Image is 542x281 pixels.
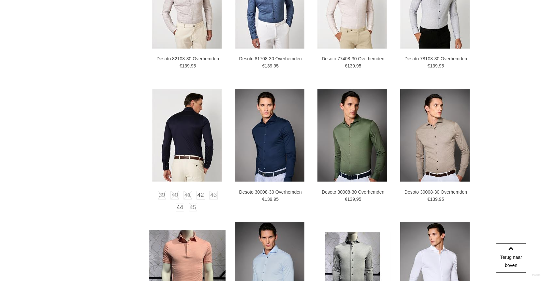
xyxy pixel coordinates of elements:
[345,197,347,202] span: €
[355,63,356,68] span: ,
[400,89,470,182] img: Desoto 30008-30 Overhemden
[428,197,430,202] span: €
[262,197,265,202] span: €
[273,63,279,68] span: 95
[265,63,272,68] span: 139
[496,243,526,273] a: Terug naar boven
[152,56,224,62] a: Desoto 82108-30 Overhemden
[273,197,279,202] span: 95
[428,63,430,68] span: €
[355,197,356,202] span: ,
[272,63,273,68] span: ,
[345,63,347,68] span: €
[439,63,444,68] span: 95
[197,191,205,200] a: 42
[400,56,472,62] a: Desoto 78108-30 Overhemden
[356,63,361,68] span: 95
[190,63,191,68] span: ,
[356,197,361,202] span: 95
[182,63,189,68] span: 139
[400,189,472,195] a: Desoto 30008-30 Overhemden
[439,197,444,202] span: 95
[262,63,265,68] span: €
[438,197,439,202] span: ,
[176,203,184,212] a: 44
[265,197,272,202] span: 139
[347,197,355,202] span: 139
[235,56,306,62] a: Desoto 81708-30 Overhemden
[180,63,182,68] span: €
[317,89,387,182] img: Desoto 30008-30 Overhemden
[191,63,196,68] span: 95
[317,189,389,195] a: Desoto 30008-30 Overhemden
[532,271,540,279] a: Divide
[347,63,355,68] span: 139
[272,197,273,202] span: ,
[430,63,437,68] span: 139
[152,89,222,182] img: Desoto 71508-30 Overhemden
[235,189,306,195] a: Desoto 30008-30 Overhemden
[235,89,304,182] img: Desoto 30008-30 Overhemden
[317,56,389,62] a: Desoto 77408-30 Overhemden
[430,197,437,202] span: 139
[438,63,439,68] span: ,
